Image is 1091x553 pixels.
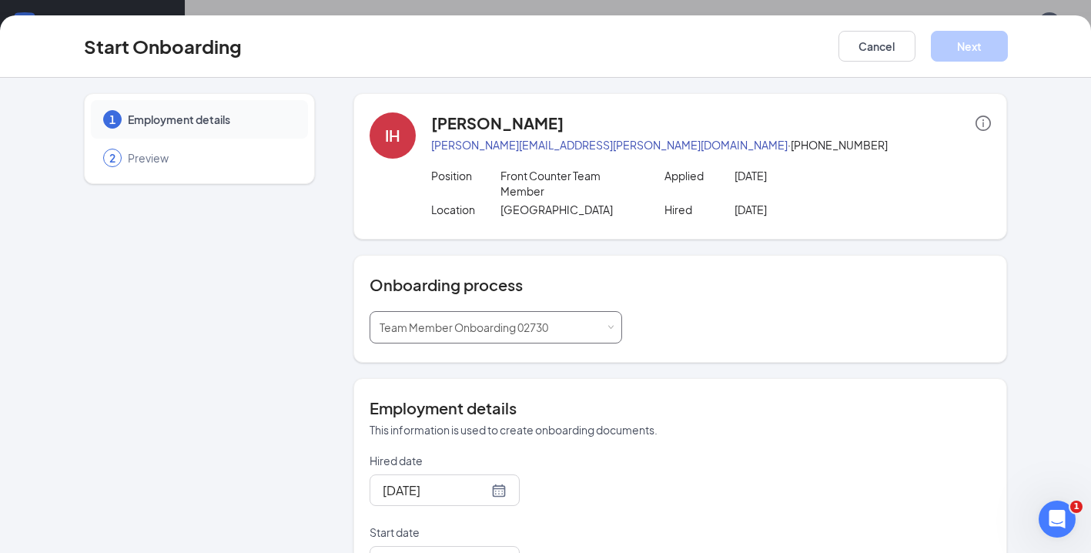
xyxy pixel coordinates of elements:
[370,274,992,296] h4: Onboarding process
[380,312,559,343] div: [object Object]
[431,202,501,217] p: Location
[383,481,488,500] input: Aug 25, 2025
[664,168,735,183] p: Applied
[370,453,622,468] p: Hired date
[1070,501,1083,513] span: 1
[385,125,400,146] div: IH
[735,202,875,217] p: [DATE]
[380,320,548,334] span: Team Member Onboarding 02730
[931,31,1008,62] button: Next
[500,168,641,199] p: Front Counter Team Member
[109,150,115,166] span: 2
[370,422,992,437] p: This information is used to create onboarding documents.
[735,168,875,183] p: [DATE]
[128,150,293,166] span: Preview
[838,31,915,62] button: Cancel
[431,112,564,134] h4: [PERSON_NAME]
[1039,501,1076,538] iframe: Intercom live chat
[976,116,991,131] span: info-circle
[128,112,293,127] span: Employment details
[431,168,501,183] p: Position
[431,137,992,152] p: · [PHONE_NUMBER]
[370,397,992,419] h4: Employment details
[84,33,242,59] h3: Start Onboarding
[370,525,622,540] p: Start date
[500,202,641,217] p: [GEOGRAPHIC_DATA]
[664,202,735,217] p: Hired
[431,138,788,152] a: [PERSON_NAME][EMAIL_ADDRESS][PERSON_NAME][DOMAIN_NAME]
[109,112,115,127] span: 1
